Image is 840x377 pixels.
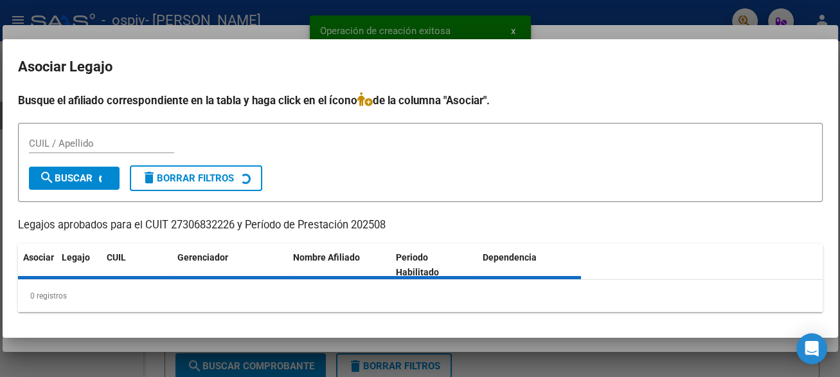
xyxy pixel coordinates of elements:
span: Nombre Afiliado [293,252,360,262]
button: Buscar [29,167,120,190]
h4: Busque el afiliado correspondiente en la tabla y haga click en el ícono de la columna "Asociar". [18,92,823,109]
mat-icon: delete [141,170,157,185]
datatable-header-cell: Legajo [57,244,102,286]
datatable-header-cell: Dependencia [478,244,581,286]
span: Borrar Filtros [141,172,234,184]
span: Periodo Habilitado [396,252,439,277]
h2: Asociar Legajo [18,55,823,79]
datatable-header-cell: CUIL [102,244,172,286]
datatable-header-cell: Asociar [18,244,57,286]
span: Dependencia [483,252,537,262]
datatable-header-cell: Periodo Habilitado [391,244,478,286]
mat-icon: search [39,170,55,185]
p: Legajos aprobados para el CUIT 27306832226 y Período de Prestación 202508 [18,217,823,234]
button: Borrar Filtros [130,165,262,191]
span: Legajo [62,252,90,262]
div: 0 registros [18,280,823,312]
span: Asociar [23,252,54,262]
span: CUIL [107,252,126,262]
span: Gerenciador [177,252,228,262]
div: Open Intercom Messenger [796,333,827,364]
span: Buscar [39,172,93,184]
datatable-header-cell: Nombre Afiliado [288,244,391,286]
datatable-header-cell: Gerenciador [172,244,288,286]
